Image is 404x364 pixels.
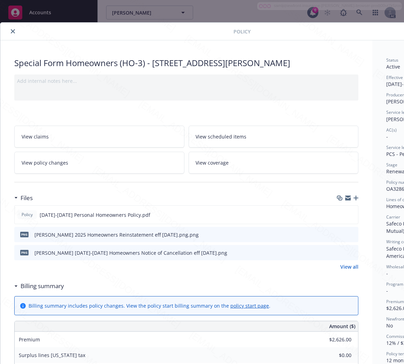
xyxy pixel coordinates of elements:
[34,249,227,256] div: [PERSON_NAME] [DATE]-[DATE] Homeowners Notice of Cancellation eff [DATE].png
[14,282,64,291] div: Billing summary
[22,159,68,166] span: View policy changes
[349,231,356,238] button: preview file
[189,126,359,148] a: View scheduled items
[386,133,388,140] span: -
[386,57,398,63] span: Status
[14,193,33,203] div: Files
[386,322,393,329] span: No
[14,152,184,174] a: View policy changes
[22,133,49,140] span: View claims
[349,249,356,256] button: preview file
[9,27,17,35] button: close
[14,57,358,69] div: Special Form Homeowners (HO-3) - [STREET_ADDRESS][PERSON_NAME]
[386,162,397,168] span: Stage
[40,211,150,219] span: [DATE]-[DATE] Personal Homeowners Policy.pdf
[21,193,33,203] h3: Files
[386,63,400,70] span: Active
[338,211,343,219] button: download file
[17,77,356,85] div: Add internal notes here...
[338,231,344,238] button: download file
[29,302,270,309] div: Billing summary includes policy changes. View the policy start billing summary on the .
[196,133,247,140] span: View scheduled items
[310,350,356,361] input: 0.00
[21,282,64,291] h3: Billing summary
[310,334,356,345] input: 0.00
[20,250,29,255] span: png
[20,212,34,218] span: Policy
[386,270,388,277] span: -
[20,232,29,237] span: png
[230,302,269,309] a: policy start page
[329,323,355,330] span: Amount ($)
[386,287,388,294] span: -
[19,352,85,358] span: Surplus lines [US_STATE] tax
[14,126,184,148] a: View claims
[340,263,358,270] a: View all
[386,214,400,220] span: Carrier
[349,211,355,219] button: preview file
[189,152,359,174] a: View coverage
[196,159,229,166] span: View coverage
[386,299,404,304] span: Premium
[34,231,199,238] div: [PERSON_NAME] 2025 Homeowners Reinstatement eff [DATE].png.png
[233,28,251,35] span: Policy
[19,336,40,343] span: Premium
[338,249,344,256] button: download file
[386,127,397,133] span: AC(s)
